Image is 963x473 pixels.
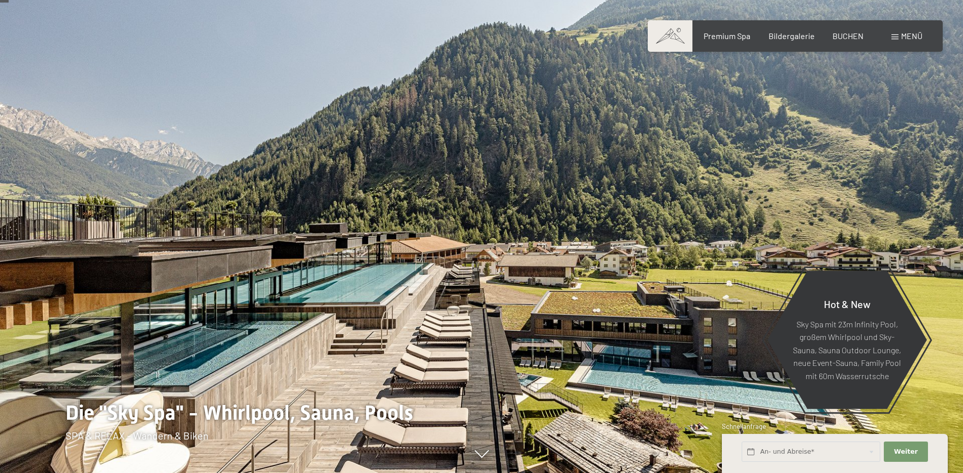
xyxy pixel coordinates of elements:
span: Weiter [894,447,918,456]
span: Menü [901,31,922,41]
p: Sky Spa mit 23m Infinity Pool, großem Whirlpool und Sky-Sauna, Sauna Outdoor Lounge, neue Event-S... [792,317,902,382]
button: Weiter [884,442,927,462]
a: BUCHEN [833,31,864,41]
a: Hot & New Sky Spa mit 23m Infinity Pool, großem Whirlpool und Sky-Sauna, Sauna Outdoor Lounge, ne... [767,270,927,410]
a: Bildergalerie [769,31,815,41]
span: Hot & New [824,297,871,310]
span: Schnellanfrage [722,422,766,430]
a: Premium Spa [704,31,750,41]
